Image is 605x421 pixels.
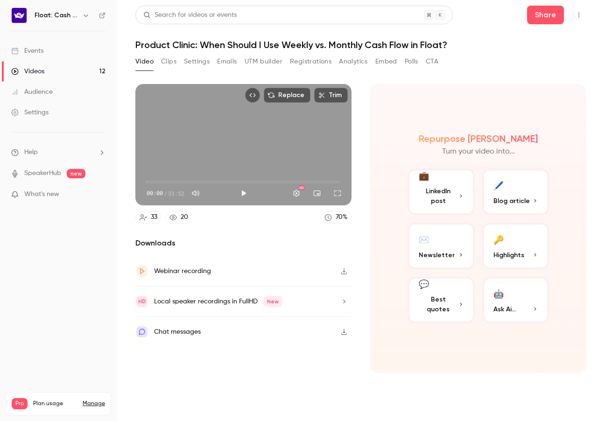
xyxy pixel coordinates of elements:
[419,133,538,144] h2: Repurpose [PERSON_NAME]
[181,212,188,222] div: 20
[24,189,59,199] span: What's new
[33,400,77,407] span: Plan usage
[328,184,347,203] button: Full screen
[493,304,516,314] span: Ask Ai...
[11,67,44,76] div: Videos
[493,286,504,301] div: 🤖
[299,185,304,190] div: HD
[408,168,475,215] button: 💼LinkedIn post
[405,54,418,69] button: Polls
[24,168,61,178] a: SpeakerHub
[375,54,397,69] button: Embed
[287,184,306,203] button: Settings
[83,400,105,407] a: Manage
[168,189,184,197] span: 33:52
[135,238,352,249] h2: Downloads
[527,6,564,24] button: Share
[263,296,282,307] span: New
[11,46,43,56] div: Events
[11,87,53,97] div: Audience
[419,278,429,291] div: 💬
[186,184,205,203] button: Mute
[320,211,352,224] a: 70%
[482,277,549,323] button: 🤖Ask Ai...
[12,8,27,23] img: Float: Cash Flow Intelligence Series
[165,211,192,224] a: 20
[245,88,260,103] button: Embed video
[290,54,331,69] button: Registrations
[419,186,458,206] span: LinkedIn post
[245,54,282,69] button: UTM builder
[482,168,549,215] button: 🖊️Blog article
[154,296,282,307] div: Local speaker recordings in FullHD
[419,232,429,246] div: ✉️
[143,10,237,20] div: Search for videos or events
[493,178,504,192] div: 🖊️
[135,54,154,69] button: Video
[442,146,515,157] p: Turn your video into...
[12,398,28,409] span: Pro
[151,212,157,222] div: 33
[184,54,210,69] button: Settings
[154,266,211,277] div: Webinar recording
[161,54,176,69] button: Clips
[308,184,326,203] button: Turn on miniplayer
[336,212,347,222] div: 70 %
[11,147,106,157] li: help-dropdown-opener
[154,326,201,337] div: Chat messages
[147,189,184,197] div: 00:00
[217,54,237,69] button: Emails
[426,54,438,69] button: CTA
[35,11,78,20] h6: Float: Cash Flow Intelligence Series
[419,295,458,314] span: Best quotes
[419,170,429,182] div: 💼
[408,223,475,269] button: ✉️Newsletter
[67,169,85,178] span: new
[493,196,530,206] span: Blog article
[493,250,524,260] span: Highlights
[135,39,586,50] h1: Product Clinic: When Should I Use Weekly vs. Monthly Cash Flow in Float?
[135,211,162,224] a: 33
[419,250,455,260] span: Newsletter
[147,189,163,197] span: 00:00
[408,277,475,323] button: 💬Best quotes
[493,232,504,246] div: 🔑
[234,184,253,203] button: Play
[164,189,167,197] span: /
[24,147,38,157] span: Help
[264,88,310,103] button: Replace
[339,54,368,69] button: Analytics
[314,88,348,103] button: Trim
[94,190,106,199] iframe: Noticeable Trigger
[571,7,586,22] button: Top Bar Actions
[11,108,49,117] div: Settings
[482,223,549,269] button: 🔑Highlights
